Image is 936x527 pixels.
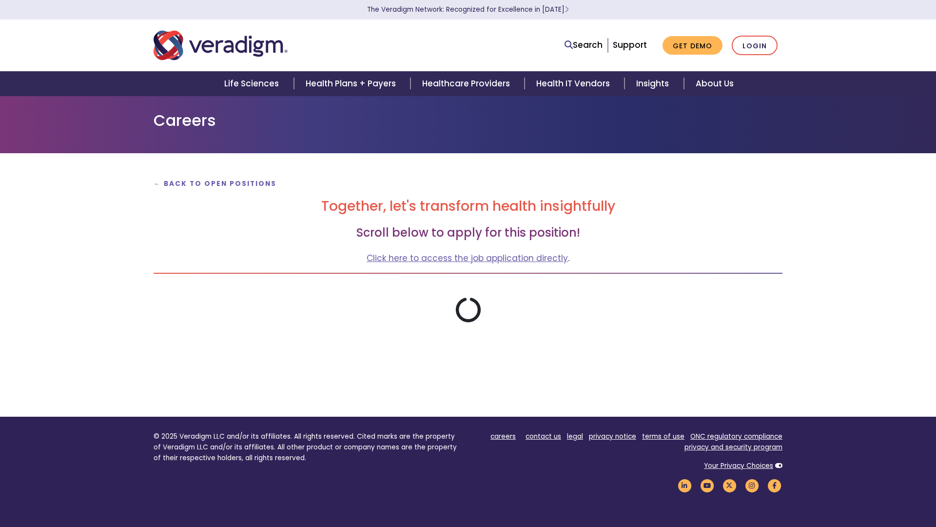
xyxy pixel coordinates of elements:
[525,71,624,96] a: Health IT Vendors
[526,432,561,441] a: contact us
[642,432,684,441] a: terms of use
[684,443,782,452] a: privacy and security program
[410,71,525,96] a: Healthcare Providers
[721,481,738,490] a: Veradigm Twitter Link
[490,432,516,441] a: careers
[154,252,782,265] p: .
[154,198,782,215] h2: Together, let's transform health insightfully
[154,179,276,188] a: ← Back to Open Positions
[367,5,569,14] a: The Veradigm Network: Recognized for Excellence in [DATE]Learn More
[567,432,583,441] a: legal
[732,36,778,56] a: Login
[589,432,636,441] a: privacy notice
[154,29,288,61] img: Veradigm logo
[154,431,461,463] p: © 2025 Veradigm LLC and/or its affiliates. All rights reserved. Cited marks are the property of V...
[154,111,782,130] h1: Careers
[294,71,410,96] a: Health Plans + Payers
[684,71,745,96] a: About Us
[704,461,773,470] a: Your Privacy Choices
[565,5,569,14] span: Learn More
[624,71,683,96] a: Insights
[766,481,782,490] a: Veradigm Facebook Link
[565,39,603,52] a: Search
[213,71,293,96] a: Life Sciences
[613,39,647,51] a: Support
[154,226,782,240] h3: Scroll below to apply for this position!
[743,481,760,490] a: Veradigm Instagram Link
[676,481,693,490] a: Veradigm LinkedIn Link
[663,36,722,55] a: Get Demo
[367,252,568,264] a: Click here to access the job application directly
[690,432,782,441] a: ONC regulatory compliance
[699,481,715,490] a: Veradigm YouTube Link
